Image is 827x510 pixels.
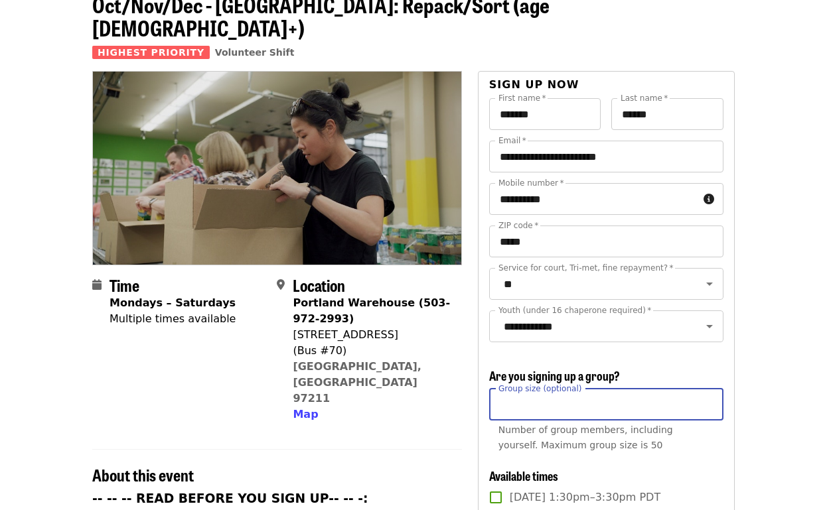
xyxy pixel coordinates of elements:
[498,94,546,102] label: First name
[92,279,102,291] i: calendar icon
[621,94,668,102] label: Last name
[700,317,719,336] button: Open
[498,222,538,229] label: ZIP code
[489,98,601,130] input: First name
[92,463,194,486] span: About this event
[293,408,318,420] span: Map
[704,193,714,206] i: circle-info icon
[489,141,723,172] input: Email
[489,467,558,484] span: Available times
[611,98,723,130] input: Last name
[215,47,295,58] a: Volunteer Shift
[489,367,620,384] span: Are you signing up a group?
[498,179,564,187] label: Mobile number
[92,491,368,505] strong: -- -- -- READ BEFORE YOU SIGN UP-- -- -:
[489,225,723,257] input: ZIP code
[498,137,526,145] label: Email
[498,424,673,450] span: Number of group members, including yourself. Maximum group size is 50
[293,407,318,422] button: Map
[293,360,421,405] a: [GEOGRAPHIC_DATA], [GEOGRAPHIC_DATA] 97211
[498,264,674,272] label: Service for court, Tri-met, fine repayment?
[498,383,581,393] span: Group size (optional)
[277,279,285,291] i: map-marker-alt icon
[700,275,719,293] button: Open
[293,327,451,343] div: [STREET_ADDRESS]
[489,183,698,215] input: Mobile number
[489,389,723,420] input: [object Object]
[92,46,210,59] span: Highest Priority
[489,78,579,91] span: Sign up now
[498,306,651,314] label: Youth (under 16 chaperone required)
[293,296,450,325] strong: Portland Warehouse (503-972-2993)
[293,343,451,359] div: (Bus #70)
[510,489,660,505] span: [DATE] 1:30pm–3:30pm PDT
[293,273,345,296] span: Location
[93,72,461,264] img: Oct/Nov/Dec - Portland: Repack/Sort (age 8+) organized by Oregon Food Bank
[110,296,236,309] strong: Mondays – Saturdays
[110,273,139,296] span: Time
[110,311,236,327] div: Multiple times available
